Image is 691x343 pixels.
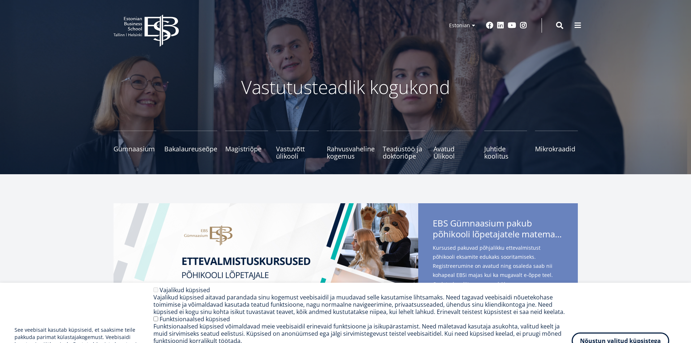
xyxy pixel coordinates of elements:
[164,131,217,160] a: Bakalaureuseõpe
[383,131,425,160] a: Teadustöö ja doktoriõpe
[433,243,563,300] span: Kursused pakuvad põhjalikku ettevalmistust põhikooli eksamite edukaks sooritamiseks. Registreerum...
[433,229,563,240] span: põhikooli lõpetajatele matemaatika- ja eesti keele kursuseid
[225,131,268,160] a: Magistriõpe
[153,76,538,98] p: Vastutusteadlik kogukond
[535,145,578,152] span: Mikrokraadid
[484,131,527,160] a: Juhtide koolitus
[433,131,476,160] a: Avatud Ülikool
[508,22,516,29] a: Youtube
[276,145,319,160] span: Vastuvõtt ülikooli
[535,131,578,160] a: Mikrokraadid
[520,22,527,29] a: Instagram
[164,145,217,152] span: Bakalaureuseõpe
[327,131,375,160] a: Rahvusvaheline kogemus
[160,286,210,294] label: Vajalikud küpsised
[225,145,268,152] span: Magistriõpe
[433,218,563,242] span: EBS Gümnaasium pakub
[484,145,527,160] span: Juhtide koolitus
[497,22,504,29] a: Linkedin
[327,145,375,160] span: Rahvusvaheline kogemus
[276,131,319,160] a: Vastuvõtt ülikooli
[433,145,476,160] span: Avatud Ülikool
[153,294,572,315] div: Vajalikud küpsised aitavad parandada sinu kogemust veebisaidil ja muudavad selle kasutamise lihts...
[383,145,425,160] span: Teadustöö ja doktoriõpe
[114,203,418,341] img: EBS Gümnaasiumi ettevalmistuskursused
[114,131,156,160] a: Gümnaasium
[114,145,156,152] span: Gümnaasium
[160,315,230,323] label: Funktsionaalsed küpsised
[486,22,493,29] a: Facebook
